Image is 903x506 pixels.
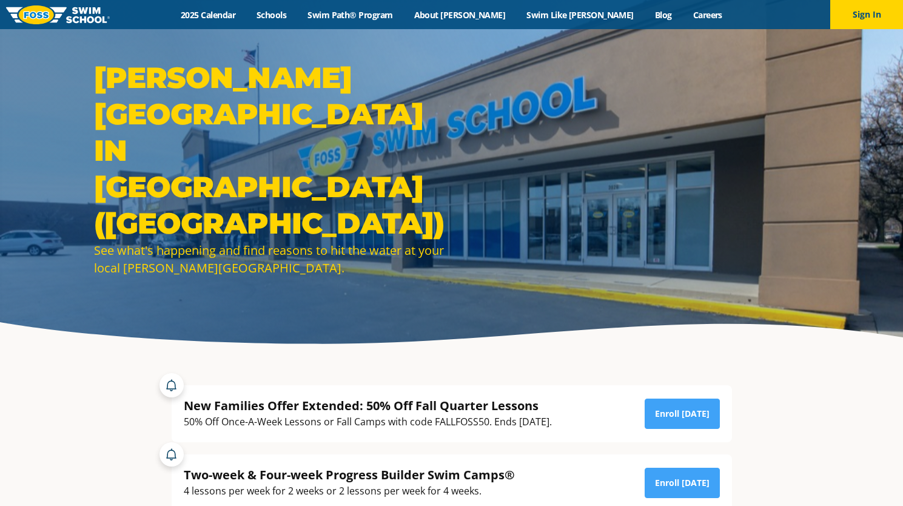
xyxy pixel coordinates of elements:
[184,467,515,483] div: Two-week & Four-week Progress Builder Swim Camps®
[184,483,515,499] div: 4 lessons per week for 2 weeks or 2 lessons per week for 4 weeks.
[246,9,297,21] a: Schools
[682,9,733,21] a: Careers
[6,5,110,24] img: FOSS Swim School Logo
[94,241,446,277] div: See what's happening and find reasons to hit the water at your local [PERSON_NAME][GEOGRAPHIC_DATA].
[516,9,645,21] a: Swim Like [PERSON_NAME]
[645,399,720,429] a: Enroll [DATE]
[644,9,682,21] a: Blog
[170,9,246,21] a: 2025 Calendar
[94,59,446,241] h1: [PERSON_NAME][GEOGRAPHIC_DATA] in [GEOGRAPHIC_DATA] ([GEOGRAPHIC_DATA])
[184,414,552,430] div: 50% Off Once-A-Week Lessons or Fall Camps with code FALLFOSS50. Ends [DATE].
[184,397,552,414] div: New Families Offer Extended: 50% Off Fall Quarter Lessons
[297,9,403,21] a: Swim Path® Program
[645,468,720,498] a: Enroll [DATE]
[403,9,516,21] a: About [PERSON_NAME]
